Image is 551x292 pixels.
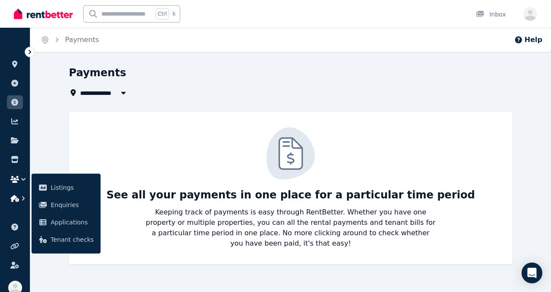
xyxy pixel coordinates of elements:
a: Applications [35,214,97,231]
div: Open Intercom Messenger [522,263,542,283]
h1: Payments [69,66,126,80]
span: Enquiries [51,200,94,210]
img: Tenant Checks [266,127,315,180]
a: Payments [65,36,99,44]
span: Listings [51,182,94,193]
a: Tenant checks [35,231,97,248]
button: Help [514,35,542,45]
span: Ctrl [156,8,169,19]
span: k [172,10,175,17]
div: Inbox [476,10,506,19]
img: RentBetter [14,7,73,20]
span: Applications [51,217,94,227]
span: Tenant checks [51,234,94,245]
p: Keeping track of payments is easy through RentBetter. Whether you have one property or multiple p... [145,207,436,249]
p: See all your payments in one place for a particular time period [107,188,475,202]
a: Listings [35,179,97,196]
a: Enquiries [35,196,97,214]
nav: Breadcrumb [30,28,109,52]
